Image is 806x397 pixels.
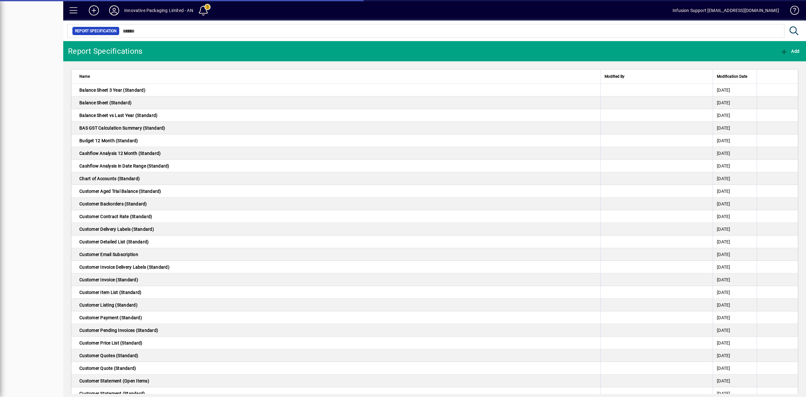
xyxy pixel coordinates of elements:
[79,125,165,131] span: BAS GST Calculation Summary (Standard)
[717,73,753,80] div: Modification Date
[785,1,798,22] a: Knowledge Base
[79,88,145,93] span: Balance Sheet 3 Year (Standard)
[713,299,757,311] td: [DATE]
[713,324,757,337] td: [DATE]
[713,198,757,210] td: [DATE]
[79,265,169,270] span: Customer Invoice Delivery Labels (Standard)
[713,375,757,387] td: [DATE]
[79,277,138,282] span: Customer Invoice (Standard)
[79,315,142,320] span: Customer Payment (Standard)
[79,151,161,156] span: Cashflow Analysis 12 Month (Standard)
[713,273,757,286] td: [DATE]
[79,176,140,181] span: Chart of Accounts (Standard)
[713,84,757,96] td: [DATE]
[79,163,169,168] span: Cashflow Analysis in Date Range (Standard)
[79,340,143,345] span: Customer Price List (Standard)
[79,252,138,257] span: Customer Email Subscription
[713,235,757,248] td: [DATE]
[79,189,161,194] span: Customer Aged Trial Balance (Standard)
[713,337,757,349] td: [DATE]
[780,49,799,54] span: Add
[79,138,138,143] span: Budget 12 Month (Standard)
[79,290,141,295] span: Customer Item List (Standard)
[79,227,154,232] span: Customer Delivery Labels (Standard)
[79,100,132,105] span: Balance Sheet (Standard)
[713,172,757,185] td: [DATE]
[713,223,757,235] td: [DATE]
[79,328,158,333] span: Customer Pending Invoices (Standard)
[713,248,757,261] td: [DATE]
[79,366,136,371] span: Customer Quote (Standard)
[79,378,149,383] span: Customer Statement (Open Items)
[713,185,757,198] td: [DATE]
[673,5,779,15] div: Infusion Support [EMAIL_ADDRESS][DOMAIN_NAME]
[79,391,145,396] span: Customer Statement (Standard)
[713,147,757,160] td: [DATE]
[713,134,757,147] td: [DATE]
[124,5,193,15] div: Innovative Packaging Limited - AN
[68,46,142,56] div: Report Specifications
[79,239,149,244] span: Customer Detailed List (Standard)
[717,73,747,80] span: Modification Date
[713,122,757,134] td: [DATE]
[79,302,138,308] span: Customer Listing (Standard)
[713,160,757,172] td: [DATE]
[605,73,624,80] span: Modified By
[713,109,757,122] td: [DATE]
[79,73,597,80] div: Name
[713,96,757,109] td: [DATE]
[104,5,124,16] button: Profile
[713,362,757,375] td: [DATE]
[79,113,157,118] span: Balance Sheet vs Last Year (Standard)
[713,311,757,324] td: [DATE]
[713,261,757,273] td: [DATE]
[713,349,757,362] td: [DATE]
[713,210,757,223] td: [DATE]
[75,28,117,34] span: Report Specification
[79,201,147,206] span: Customer Backorders (Standard)
[79,73,90,80] span: Name
[779,46,801,57] button: Add
[84,5,104,16] button: Add
[79,353,138,358] span: Customer Quotes (Standard)
[79,214,152,219] span: Customer Contract Rate (Standard)
[713,286,757,299] td: [DATE]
